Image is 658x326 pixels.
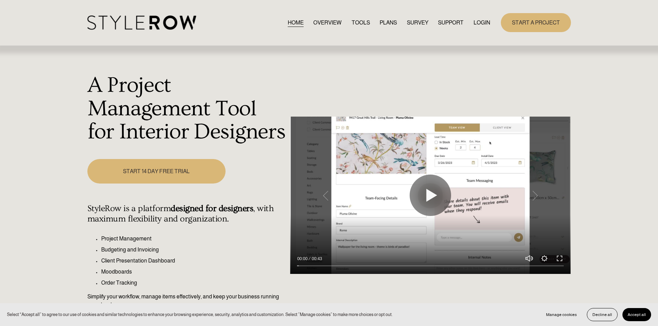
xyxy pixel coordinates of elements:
[380,18,397,27] a: PLANS
[313,18,342,27] a: OVERVIEW
[297,255,309,262] div: Current time
[474,18,490,27] a: LOGIN
[101,279,287,287] p: Order Tracking
[407,18,428,27] a: SURVEY
[7,311,393,318] p: Select “Accept all” to agree to our use of cookies and similar technologies to enhance your brows...
[87,16,196,30] img: StyleRow
[297,264,564,268] input: Seek
[410,175,451,216] button: Play
[501,13,571,32] a: START A PROJECT
[438,18,464,27] a: folder dropdown
[592,312,612,317] span: Decline all
[628,312,646,317] span: Accept all
[352,18,370,27] a: TOOLS
[101,257,287,265] p: Client Presentation Dashboard
[87,204,287,224] h4: StyleRow is a platform , with maximum flexibility and organization.
[87,293,287,309] p: Simplify your workflow, manage items effectively, and keep your business running seamlessly.
[546,312,577,317] span: Manage cookies
[87,159,226,184] a: START 14 DAY FREE TRIAL
[101,235,287,243] p: Project Management
[87,74,287,144] h1: A Project Management Tool for Interior Designers
[101,268,287,276] p: Moodboards
[438,19,464,27] span: SUPPORT
[288,18,304,27] a: HOME
[587,308,618,321] button: Decline all
[541,308,582,321] button: Manage cookies
[622,308,651,321] button: Accept all
[101,246,287,254] p: Budgeting and Invoicing
[309,255,324,262] div: Duration
[171,204,253,214] strong: designed for designers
